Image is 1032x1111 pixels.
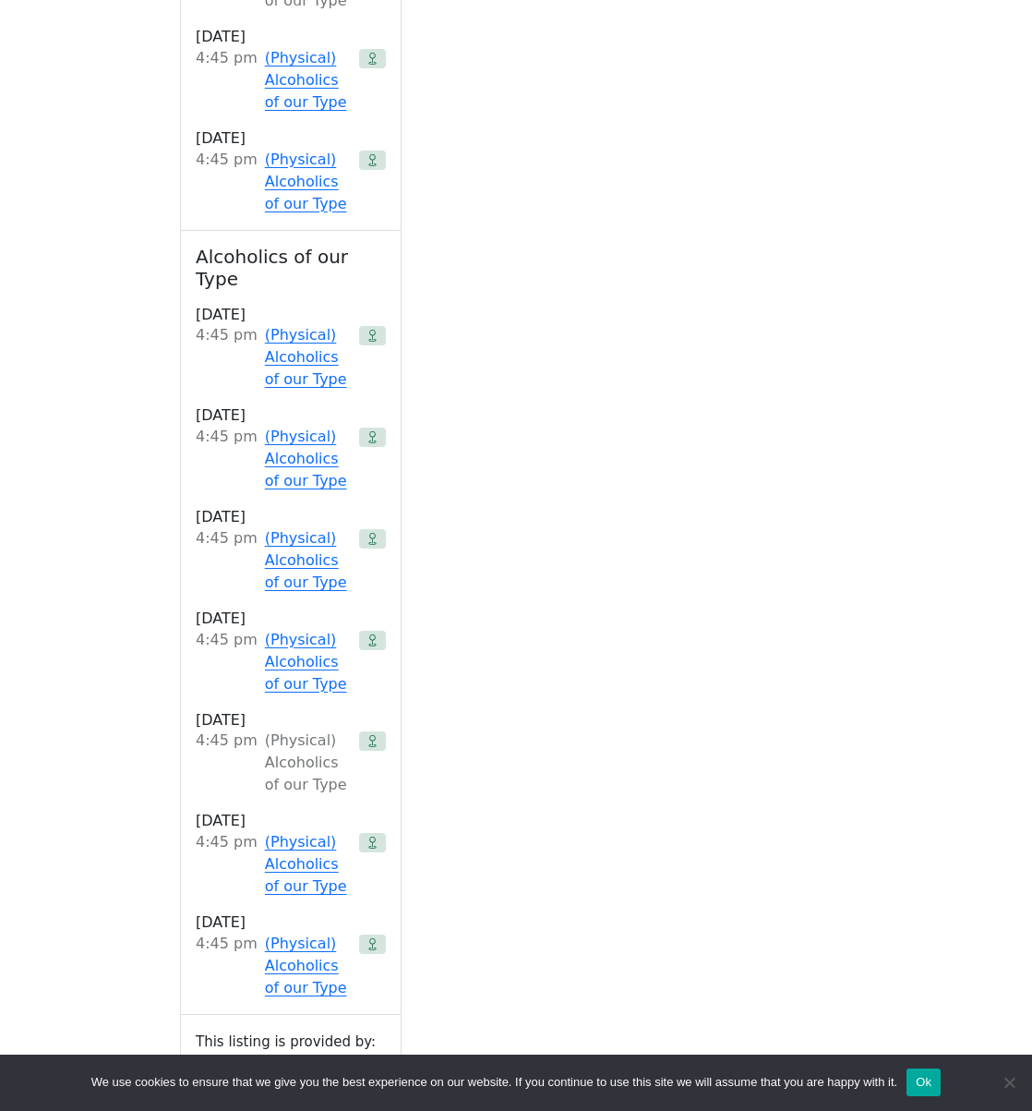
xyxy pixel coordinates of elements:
div: 4:45 PM [196,527,258,594]
a: (Physical) Alcoholics of our Type [265,324,352,391]
div: 4:45 PM [196,149,258,215]
h3: [DATE] [196,305,386,325]
h3: [DATE] [196,507,386,527]
span: No [1000,1073,1018,1092]
div: 4:45 PM [196,47,258,114]
span: We use cookies to ensure that we give you the best experience on our website. If you continue to ... [91,1073,897,1092]
a: (Physical) Alcoholics of our Type [265,47,352,114]
a: (Physical) Alcoholics of our Type [265,933,352,999]
a: (Physical) Alcoholics of our Type [265,831,352,898]
h3: [DATE] [196,710,386,731]
div: 4:45 PM [196,426,258,492]
h3: [DATE] [196,811,386,831]
div: (Physical) Alcoholics of our Type [265,730,352,796]
a: (Physical) Alcoholics of our Type [265,527,352,594]
a: (Physical) Alcoholics of our Type [265,629,352,695]
h3: [DATE] [196,912,386,933]
h3: [DATE] [196,27,386,47]
div: 4:45 PM [196,629,258,695]
div: 4:45 PM [196,324,258,391]
h3: [DATE] [196,405,386,426]
h3: [DATE] [196,609,386,629]
a: (Physical) Alcoholics of our Type [265,426,352,492]
div: 4:45 PM [196,933,258,999]
div: 4:45 PM [196,730,258,796]
a: (Physical) Alcoholics of our Type [265,149,352,215]
small: This listing is provided by: [196,1030,386,1054]
button: Ok [906,1069,941,1096]
h2: Alcoholics of our Type [196,246,386,290]
div: 4:45 PM [196,831,258,898]
h3: [DATE] [196,128,386,149]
